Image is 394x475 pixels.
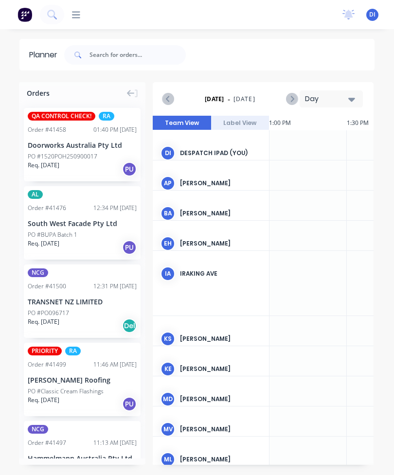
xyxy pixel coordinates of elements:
[28,140,137,150] div: Doorworks Australia Pty Ltd
[28,347,62,355] span: PRIORITY
[28,387,104,396] div: PO #Classic Cream Flashings
[28,218,137,229] div: South West Facade Pty Ltd
[180,209,261,218] div: [PERSON_NAME]
[161,392,175,406] div: MD
[161,362,175,376] div: KE
[90,45,186,65] input: Search for orders...
[161,452,175,467] div: ML
[180,269,261,278] div: Iraking Ave
[161,332,175,346] div: KS
[99,112,114,121] span: RA
[180,149,261,158] div: Despatch Ipad (You)
[180,179,261,188] div: [PERSON_NAME]
[161,176,175,191] div: AP
[161,266,175,281] div: IA
[180,239,261,248] div: [PERSON_NAME]
[28,161,59,170] span: Req. [DATE]
[180,365,261,373] div: [PERSON_NAME]
[28,297,137,307] div: TRANSNET NZ LIMITED
[93,360,137,369] div: 11:46 AM [DATE]
[93,204,137,212] div: 12:34 PM [DATE]
[369,10,376,19] span: DI
[93,439,137,447] div: 11:13 AM [DATE]
[233,95,255,104] span: [DATE]
[122,162,137,176] div: PU
[28,375,137,385] div: [PERSON_NAME] Roofing
[29,49,62,61] div: Planner
[161,146,175,160] div: DI
[122,240,137,255] div: PU
[211,116,269,130] button: Label View
[28,112,95,121] span: QA CONTROL CHECK!
[180,334,261,343] div: [PERSON_NAME]
[28,268,48,277] span: NCG
[28,453,137,463] div: Hammelmann Australia Pty Ltd
[153,116,211,130] button: Team View
[161,236,175,251] div: EH
[28,239,59,248] span: Req. [DATE]
[28,439,66,447] div: Order # 41497
[27,88,50,98] span: Orders
[228,93,230,105] span: -
[180,455,261,464] div: [PERSON_NAME]
[28,190,43,199] span: AL
[28,204,66,212] div: Order # 41476
[161,422,175,437] div: MV
[305,94,350,104] div: Day
[161,206,175,221] div: BA
[28,317,59,326] span: Req. [DATE]
[122,318,137,333] div: Del
[163,93,174,105] button: Previous page
[28,396,59,405] span: Req. [DATE]
[205,95,224,104] strong: [DATE]
[18,7,32,22] img: Factory
[28,425,48,434] span: NCG
[28,282,66,291] div: Order # 41500
[28,309,69,317] div: PO #PO096717
[93,125,137,134] div: 01:40 PM [DATE]
[180,395,261,404] div: [PERSON_NAME]
[28,360,66,369] div: Order # 41499
[28,230,77,239] div: PO #BUPA Batch 1
[300,90,363,107] button: Day
[286,93,297,105] button: Next page
[180,425,261,434] div: [PERSON_NAME]
[269,116,347,130] div: 1:00 PM
[28,125,66,134] div: Order # 41458
[28,152,97,161] div: PO #1520POH250900017
[65,347,81,355] span: RA
[122,397,137,411] div: PU
[93,282,137,291] div: 12:31 PM [DATE]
